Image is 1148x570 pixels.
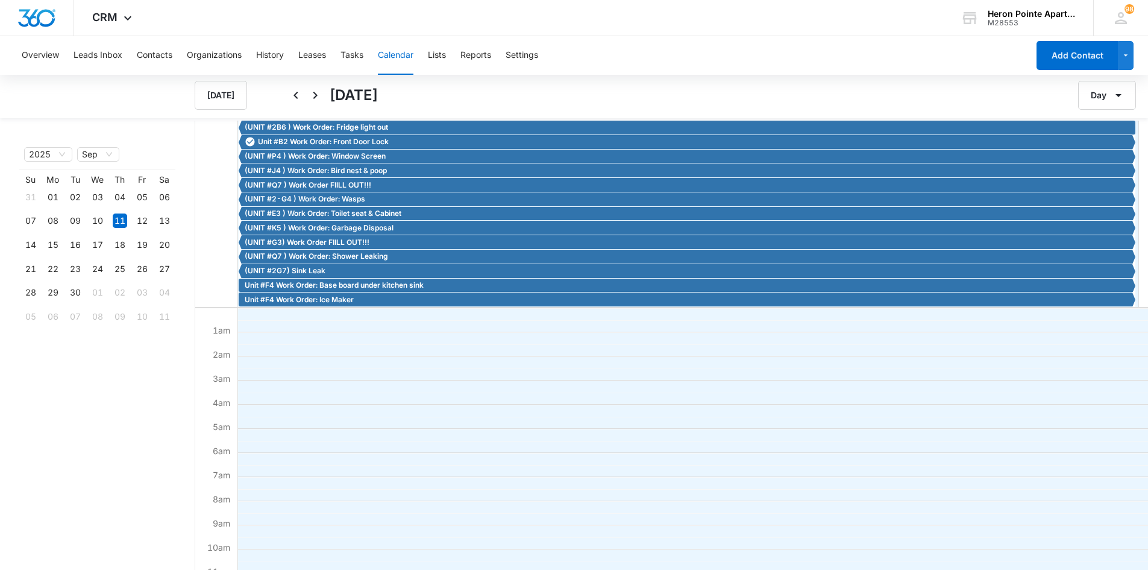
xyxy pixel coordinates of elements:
[86,233,108,257] td: 2025-09-17
[64,185,86,209] td: 2025-09-02
[153,281,175,305] td: 2025-10-04
[19,185,42,209] td: 2025-08-31
[22,36,59,75] button: Overview
[153,185,175,209] td: 2025-09-06
[210,349,233,359] span: 2am
[153,233,175,257] td: 2025-09-20
[113,285,127,300] div: 02
[131,257,153,281] td: 2025-09-26
[245,208,401,219] span: (UNIT #E3 ) Work Order: Toilet seat & Cabinet
[245,223,394,233] span: (UNIT #K5 ) Work Order: Garbage Disposal
[42,174,64,185] th: Mo
[68,214,83,228] div: 09
[64,281,86,305] td: 2025-09-30
[131,305,153,329] td: 2025-10-10
[242,223,1132,233] div: (UNIT #K5 ) Work Order: Garbage Disposal
[135,309,149,324] div: 10
[245,237,369,248] span: (UNIT #G3) Work Order FIILL OUT!!!
[245,194,365,204] span: (UNIT #2-G4 ) Work Order: Wasps
[245,180,371,191] span: (UNIT #Q7 ) Work Order FIILL OUT!!!
[42,209,64,233] td: 2025-09-08
[1078,81,1136,110] button: Day
[19,209,42,233] td: 2025-09-07
[24,309,38,324] div: 05
[113,238,127,252] div: 18
[108,281,131,305] td: 2025-10-02
[157,309,172,324] div: 11
[131,185,153,209] td: 2025-09-05
[242,122,1132,133] div: (UNIT #2B6 ) Work Order: Fridge light out
[108,305,131,329] td: 2025-10-09
[1037,41,1118,70] button: Add Contact
[19,281,42,305] td: 2025-09-28
[64,209,86,233] td: 2025-09-09
[242,294,1132,305] div: Unit #F4 Work Order: Ice Maker
[298,36,326,75] button: Leases
[86,185,108,209] td: 2025-09-03
[340,36,363,75] button: Tasks
[19,305,42,329] td: 2025-10-05
[42,305,64,329] td: 2025-10-06
[1124,4,1134,14] span: 98
[210,325,233,335] span: 1am
[256,36,284,75] button: History
[245,251,388,262] span: (UNIT #Q7 ) Work Order: Shower Leaking
[90,190,105,204] div: 03
[135,285,149,300] div: 03
[86,305,108,329] td: 2025-10-08
[286,86,306,105] button: Back
[157,190,172,204] div: 06
[210,446,233,456] span: 6am
[378,36,413,75] button: Calendar
[245,280,424,291] span: Unit #F4 Work Order: Base board under kitchen sink
[113,214,127,228] div: 11
[90,214,105,228] div: 10
[86,281,108,305] td: 2025-10-01
[153,305,175,329] td: 2025-10-11
[46,238,60,252] div: 15
[24,285,38,300] div: 28
[135,190,149,204] div: 05
[242,194,1132,204] div: (UNIT #2-G4 ) Work Order: Wasps
[195,81,247,110] button: [DATE]
[187,36,242,75] button: Organizations
[86,257,108,281] td: 2025-09-24
[68,262,83,276] div: 23
[108,233,131,257] td: 2025-09-18
[460,36,491,75] button: Reports
[19,257,42,281] td: 2025-09-21
[68,309,83,324] div: 07
[330,84,378,106] h1: [DATE]
[108,257,131,281] td: 2025-09-25
[242,251,1132,262] div: (UNIT #Q7 ) Work Order: Shower Leaking
[82,148,114,161] span: Sep
[157,262,172,276] div: 27
[242,180,1132,191] div: (UNIT #Q7 ) Work Order FIILL OUT!!!
[46,285,60,300] div: 29
[113,309,127,324] div: 09
[242,280,1132,291] div: Unit #F4 Work Order: Base board under kitchen sink
[506,36,538,75] button: Settings
[42,257,64,281] td: 2025-09-22
[90,262,105,276] div: 24
[108,209,131,233] td: 2025-09-11
[988,19,1076,27] div: account id
[68,285,83,300] div: 30
[242,136,1132,147] div: Unit #B2 Work Order: Front Door Lock
[210,422,233,432] span: 5am
[210,494,233,504] span: 8am
[245,265,325,276] span: (UNIT #2G7) Sink Leak
[245,294,354,305] span: Unit #F4 Work Order: Ice Maker
[242,165,1132,176] div: (UNIT #J4 ) Work Order: Bird nest & poop
[92,11,118,24] span: CRM
[64,174,86,185] th: Tu
[29,148,67,161] span: 2025
[24,262,38,276] div: 21
[204,542,233,553] span: 10am
[153,209,175,233] td: 2025-09-13
[131,281,153,305] td: 2025-10-03
[210,373,233,384] span: 3am
[242,265,1132,276] div: (UNIT #2G7) Sink Leak
[46,309,60,324] div: 06
[210,470,233,480] span: 7am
